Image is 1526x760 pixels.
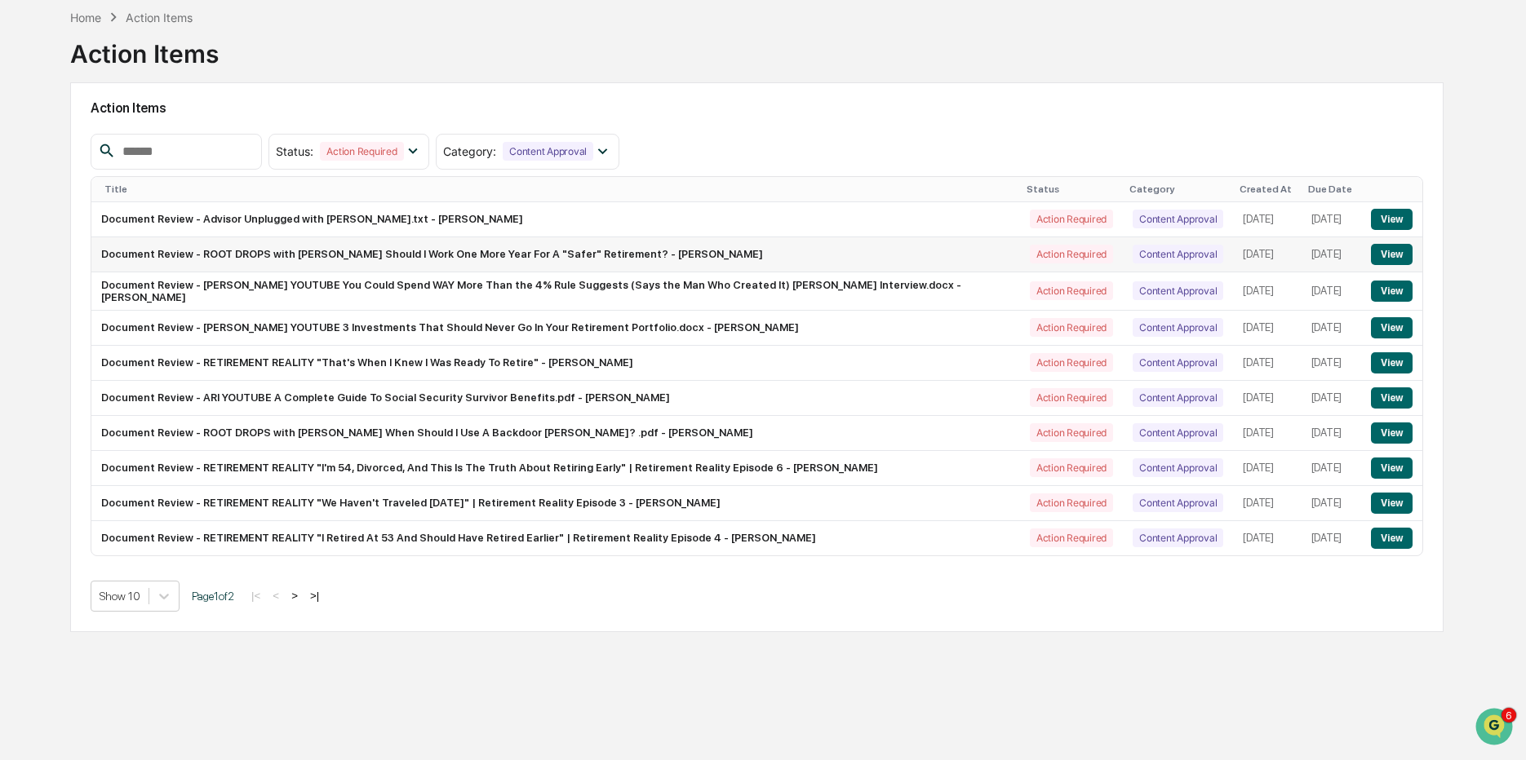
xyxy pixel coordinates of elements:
[1302,381,1361,416] td: [DATE]
[144,221,178,234] span: [DATE]
[51,265,132,278] span: [PERSON_NAME]
[1302,521,1361,555] td: [DATE]
[1371,248,1413,260] a: View
[16,250,42,276] img: Jack Rasmussen
[91,416,1020,451] td: Document Review - ROOT DROPS with [PERSON_NAME] When Should I Use A Backdoor [PERSON_NAME]? .pdf ...
[1030,493,1113,512] div: Action Required
[16,334,29,347] div: 🖐️
[16,33,297,60] p: How can we help?
[246,589,265,603] button: |<
[104,183,1014,195] div: Title
[1371,462,1413,474] a: View
[277,129,297,148] button: Start new chat
[1233,451,1301,486] td: [DATE]
[70,26,219,68] div: Action Items
[1371,356,1413,369] a: View
[70,11,101,24] div: Home
[1233,272,1301,311] td: [DATE]
[16,124,46,153] img: 1746055101610-c473b297-6a78-478c-a979-82029cc54cd1
[1133,210,1223,228] div: Content Approval
[503,142,593,161] div: Content Approval
[1133,353,1223,372] div: Content Approval
[1233,202,1301,237] td: [DATE]
[1133,245,1223,263] div: Content Approval
[1371,422,1413,444] button: View
[73,124,268,140] div: Start new chat
[1302,346,1361,381] td: [DATE]
[1302,486,1361,521] td: [DATE]
[91,272,1020,311] td: Document Review - [PERSON_NAME] YOUTUBE You Could Spend WAY More Than the 4% Rule Suggests (Says ...
[10,357,109,387] a: 🔎Data Lookup
[1233,311,1301,346] td: [DATE]
[1371,244,1413,265] button: View
[16,205,42,232] img: Alexandra Stickelman
[135,221,141,234] span: •
[118,334,131,347] div: 🗄️
[286,589,303,603] button: >
[162,404,197,416] span: Pylon
[10,326,112,356] a: 🖐️Preclearance
[135,333,202,349] span: Attestations
[1371,387,1413,409] button: View
[1371,493,1413,514] button: View
[115,403,197,416] a: Powered byPylon
[33,266,46,279] img: 1746055101610-c473b297-6a78-478c-a979-82029cc54cd1
[1233,346,1301,381] td: [DATE]
[1030,458,1113,477] div: Action Required
[1308,183,1355,195] div: Due Date
[1133,528,1223,547] div: Content Approval
[51,221,132,234] span: [PERSON_NAME]
[91,451,1020,486] td: Document Review - RETIREMENT REALITY "I'm 54, Divorced, And This Is The Truth About Retiring Earl...
[276,144,313,158] span: Status :
[305,589,324,603] button: >|
[253,177,297,197] button: See all
[1133,423,1223,442] div: Content Approval
[91,346,1020,381] td: Document Review - RETIREMENT REALITY "That's When I Knew I Was Ready To Retire" - [PERSON_NAME]
[33,333,105,349] span: Preclearance
[1129,183,1227,195] div: Category
[1302,237,1361,272] td: [DATE]
[91,486,1020,521] td: Document Review - RETIREMENT REALITY "We Haven't Traveled [DATE]" | Retirement Reality Episode 3 ...
[1233,486,1301,521] td: [DATE]
[1133,493,1223,512] div: Content Approval
[320,142,403,161] div: Action Required
[1240,183,1294,195] div: Created At
[1371,352,1413,373] button: View
[443,144,496,158] span: Category :
[91,100,1423,116] h2: Action Items
[144,265,178,278] span: [DATE]
[1371,321,1413,334] a: View
[91,381,1020,416] td: Document Review - ARI YOUTUBE A Complete Guide To Social Security Survivor Benefits.pdf - [PERSON...
[1030,353,1113,372] div: Action Required
[1233,381,1301,416] td: [DATE]
[1371,209,1413,230] button: View
[192,590,234,603] span: Page 1 of 2
[91,202,1020,237] td: Document Review - Advisor Unplugged with [PERSON_NAME].txt - [PERSON_NAME]
[135,265,141,278] span: •
[1302,202,1361,237] td: [DATE]
[1133,458,1223,477] div: Content Approval
[1302,272,1361,311] td: [DATE]
[91,311,1020,346] td: Document Review - [PERSON_NAME] YOUTUBE 3 Investments That Should Never Go In Your Retirement Por...
[16,180,109,193] div: Past conversations
[1371,426,1413,439] a: View
[1371,213,1413,225] a: View
[1371,457,1413,479] button: View
[1302,416,1361,451] td: [DATE]
[16,365,29,378] div: 🔎
[1030,423,1113,442] div: Action Required
[1030,388,1113,407] div: Action Required
[1302,311,1361,346] td: [DATE]
[1133,318,1223,337] div: Content Approval
[1133,388,1223,407] div: Content Approval
[1133,281,1223,300] div: Content Approval
[1302,451,1361,486] td: [DATE]
[91,237,1020,272] td: Document Review - ROOT DROPS with [PERSON_NAME] Should I Work One More Year For A "Safer" Retirem...
[34,124,64,153] img: 8933085812038_c878075ebb4cc5468115_72.jpg
[1233,521,1301,555] td: [DATE]
[73,140,224,153] div: We're available if you need us!
[112,326,209,356] a: 🗄️Attestations
[1371,281,1413,302] button: View
[1233,237,1301,272] td: [DATE]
